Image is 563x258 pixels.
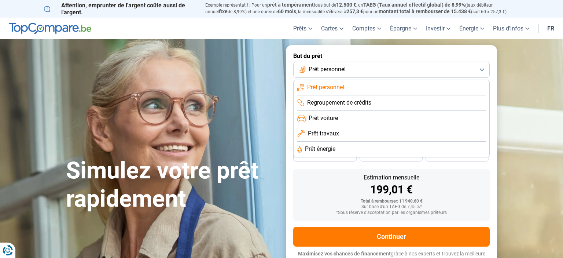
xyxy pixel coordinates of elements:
button: Continuer [293,227,490,247]
span: 12.500 € [336,2,356,8]
h1: Simulez votre prêt rapidement [66,157,277,213]
span: Regroupement de crédits [307,99,371,107]
span: prêt à tempérament [267,2,314,8]
label: But du prêt [293,52,490,59]
a: Plus d'infos [489,18,534,39]
span: 24 mois [449,154,466,158]
span: Prêt travaux [308,130,339,138]
a: fr [543,18,559,39]
a: Investir [422,18,455,39]
span: Prêt personnel [307,83,344,91]
span: 36 mois [317,154,333,158]
button: Prêt personnel [293,62,490,78]
span: fixe [219,8,228,14]
a: Cartes [317,18,348,39]
a: Épargne [386,18,422,39]
div: 199,01 € [299,184,484,195]
div: *Sous réserve d'acceptation par les organismes prêteurs [299,210,484,215]
div: Estimation mensuelle [299,175,484,181]
img: TopCompare [9,23,91,34]
span: Prêt énergie [305,145,335,153]
p: Exemple représentatif : Pour un tous but de , un (taux débiteur annuel de 8,99%) et une durée de ... [205,2,519,15]
span: 60 mois [278,8,296,14]
div: Total à rembourser: 11 940,60 € [299,199,484,204]
div: Sur base d'un TAEG de 7,45 %* [299,204,484,210]
a: Comptes [348,18,386,39]
span: TAEG (Taux annuel effectif global) de 8,99% [363,2,465,8]
span: 30 mois [383,154,399,158]
span: 257,3 € [346,8,363,14]
span: montant total à rembourser de 15.438 € [379,8,471,14]
a: Énergie [455,18,489,39]
p: Attention, emprunter de l'argent coûte aussi de l'argent. [44,2,196,16]
span: Prêt personnel [309,65,346,73]
a: Prêts [289,18,317,39]
span: Prêt voiture [309,114,338,122]
span: Maximisez vos chances de financement [298,251,391,257]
